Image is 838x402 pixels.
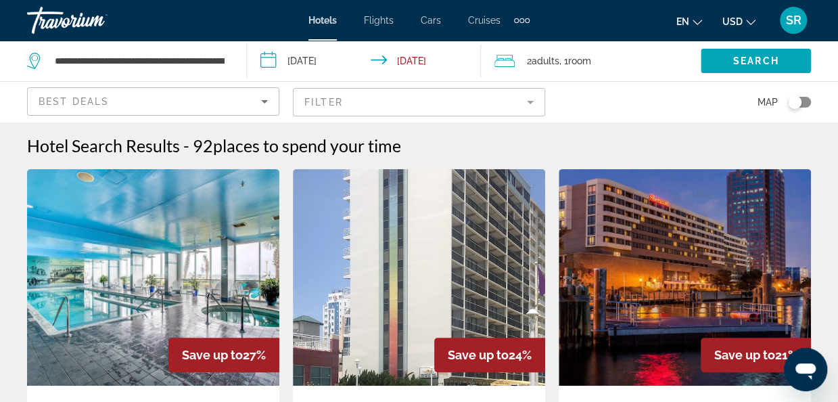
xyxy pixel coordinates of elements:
[559,169,811,386] img: Hotel image
[676,16,689,27] span: en
[786,14,801,27] span: SR
[364,15,394,26] a: Flights
[39,96,109,107] span: Best Deals
[182,348,243,362] span: Save up to
[722,16,743,27] span: USD
[776,6,811,35] button: User Menu
[27,3,162,38] a: Travorium
[448,348,509,362] span: Save up to
[421,15,441,26] a: Cars
[532,55,559,66] span: Adults
[758,93,778,112] span: Map
[733,55,779,66] span: Search
[714,348,775,362] span: Save up to
[213,135,401,156] span: places to spend your time
[676,12,702,31] button: Change language
[778,96,811,108] button: Toggle map
[168,338,279,372] div: 27%
[468,15,501,26] a: Cruises
[701,49,811,73] button: Search
[514,9,530,31] button: Extra navigation items
[308,15,337,26] a: Hotels
[559,51,591,70] span: , 1
[247,41,480,81] button: Check-in date: Sep 17, 2025 Check-out date: Sep 19, 2025
[722,12,755,31] button: Change currency
[434,338,545,372] div: 24%
[293,169,545,386] img: Hotel image
[481,41,701,81] button: Travelers: 2 adults, 0 children
[39,93,268,110] mat-select: Sort by
[568,55,591,66] span: Room
[527,51,559,70] span: 2
[293,87,545,117] button: Filter
[27,169,279,386] img: Hotel image
[784,348,827,391] iframe: Button to launch messaging window
[27,135,180,156] h1: Hotel Search Results
[183,135,189,156] span: -
[701,338,811,372] div: 21%
[193,135,401,156] h2: 92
